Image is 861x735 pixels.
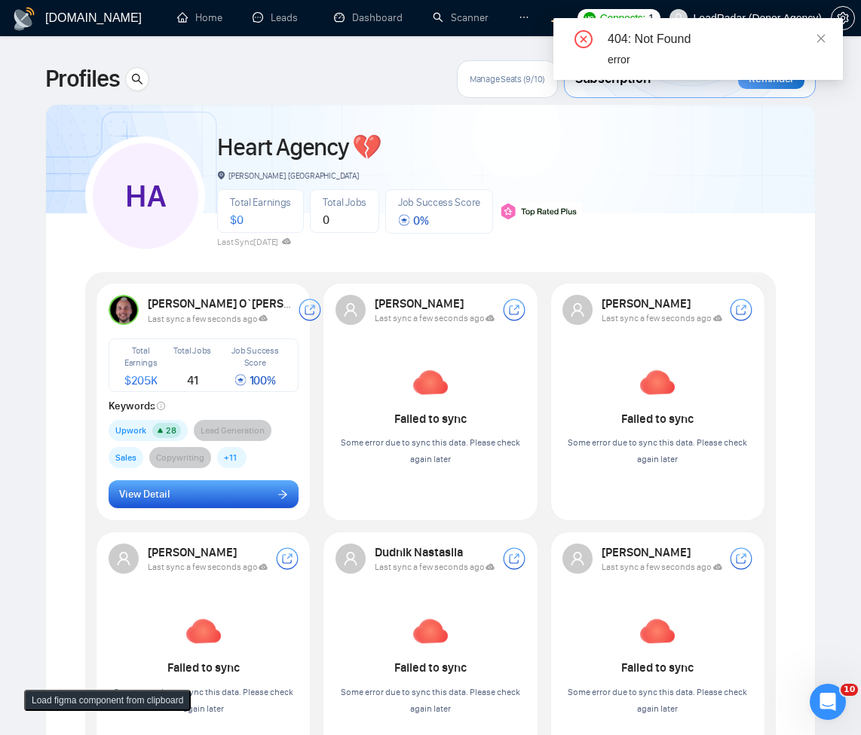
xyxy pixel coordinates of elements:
[166,425,176,436] span: 28
[156,450,204,465] span: Copywriting
[636,361,679,403] img: Failed to sync
[177,11,222,24] a: homeHome
[125,67,149,91] button: search
[568,687,747,714] span: Some error due to sync this data. Please check again later
[409,361,452,403] img: Failed to sync
[398,196,480,209] span: Job Success Score
[570,302,585,317] span: user
[217,170,358,181] span: [PERSON_NAME], [GEOGRAPHIC_DATA]
[341,437,520,464] span: Some error due to sync this data. Please check again later
[608,51,825,68] div: error
[124,345,158,368] span: Total Earnings
[570,551,585,566] span: user
[253,11,304,24] a: messageLeads
[816,33,826,44] span: close
[648,10,654,26] span: 1
[157,402,165,410] span: info-circle
[602,545,693,559] strong: [PERSON_NAME]
[636,610,679,652] img: Failed to sync
[217,171,225,179] span: environment
[375,313,495,323] span: Last sync a few seconds ago
[173,345,211,356] span: Total Jobs
[398,213,428,228] span: 0 %
[575,30,593,48] span: close-circle
[126,73,149,85] span: search
[148,296,357,311] strong: [PERSON_NAME] O`[PERSON_NAME]
[217,133,381,162] a: Heart Agency 💔
[323,196,366,209] span: Total Jobs
[148,545,239,559] strong: [PERSON_NAME]
[93,143,198,249] div: HA
[148,562,268,572] span: Last sync a few seconds ago
[621,412,694,426] strong: Failed to sync
[375,562,495,572] span: Last sync a few seconds ago
[109,295,139,325] img: USER
[343,551,358,566] span: user
[109,480,299,509] button: View Detailarrow-right
[831,12,855,24] a: setting
[584,12,596,24] img: upwork-logo.png
[45,61,119,97] span: Profiles
[470,73,545,85] span: Manage Seats (9/10)
[608,30,825,48] div: 404: Not Found
[230,213,243,227] span: $ 0
[201,423,265,438] span: Lead Generation
[187,373,198,387] span: 41
[182,610,225,652] img: Failed to sync
[109,400,166,412] strong: Keywords
[334,11,403,24] a: dashboardDashboard
[12,7,36,31] img: logo
[115,450,136,465] span: Sales
[394,660,467,675] strong: Failed to sync
[841,684,858,696] span: 10
[234,373,276,387] span: 100 %
[323,213,329,227] span: 0
[116,551,131,566] span: user
[119,486,170,503] span: View Detail
[602,562,722,572] span: Last sync a few seconds ago
[114,687,293,714] span: Some error due to sync this data. Please check again later
[602,313,722,323] span: Last sync a few seconds ago
[148,314,268,324] span: Last sync a few seconds ago
[343,302,358,317] span: user
[341,687,520,714] span: Some error due to sync this data. Please check again later
[167,660,240,675] strong: Failed to sync
[224,450,237,465] span: + 11
[832,12,854,24] span: setting
[277,488,288,499] span: arrow-right
[231,345,279,368] span: Job Success Score
[409,610,452,652] img: Failed to sync
[602,296,693,311] strong: [PERSON_NAME]
[394,412,467,426] strong: Failed to sync
[519,12,529,23] span: ellipsis
[810,684,846,720] iframe: Intercom live chat
[499,203,582,220] img: top_rated_plus
[600,10,645,26] span: Connects:
[433,11,489,24] a: searchScanner
[831,6,855,30] button: setting
[621,660,694,675] strong: Failed to sync
[230,196,291,209] span: Total Earnings
[217,237,291,247] span: Last Sync [DATE]
[124,373,158,387] span: $ 205K
[673,13,684,23] span: user
[568,437,747,464] span: Some error due to sync this data. Please check again later
[375,296,466,311] strong: [PERSON_NAME]
[375,545,465,559] strong: Dudnik Nastasiia
[115,423,146,438] span: Upwork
